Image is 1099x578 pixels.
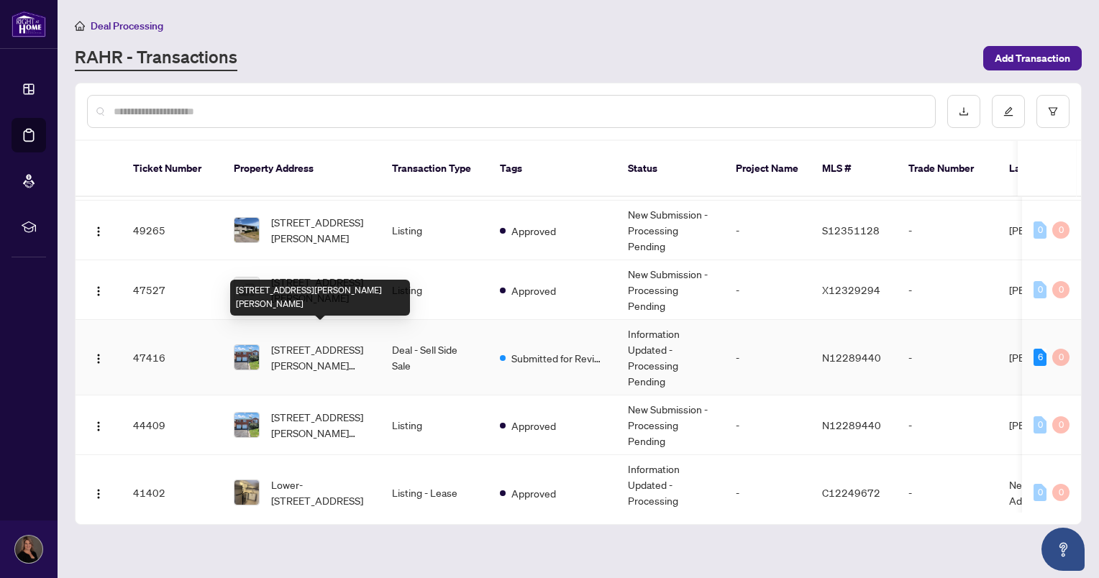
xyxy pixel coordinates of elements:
span: Add Transaction [995,47,1070,70]
span: S12351128 [822,224,880,237]
td: - [897,455,998,531]
th: Transaction Type [380,141,488,197]
td: 47527 [122,260,222,320]
td: Listing [380,201,488,260]
td: - [897,395,998,455]
img: logo [12,11,46,37]
td: Listing [380,260,488,320]
td: Listing - Lease [380,455,488,531]
img: Logo [93,353,104,364]
td: New Submission - Processing Pending [616,260,724,320]
button: Logo [87,219,110,242]
button: Logo [87,278,110,301]
td: - [897,320,998,395]
div: 0 [1034,281,1046,298]
button: Open asap [1041,528,1085,571]
td: - [724,201,811,260]
button: download [947,95,980,128]
td: 44409 [122,395,222,455]
th: Status [616,141,724,197]
img: Profile Icon [15,536,42,563]
span: [STREET_ADDRESS][PERSON_NAME] [271,274,369,306]
span: Submitted for Review [511,350,605,366]
button: Logo [87,481,110,504]
td: Deal - Sell Side Sale [380,320,488,395]
td: - [724,395,811,455]
button: filter [1036,95,1070,128]
td: - [724,320,811,395]
img: thumbnail-img [234,277,259,302]
div: 0 [1052,349,1070,366]
img: thumbnail-img [234,413,259,437]
td: Information Updated - Processing Pending [616,320,724,395]
img: Logo [93,488,104,500]
td: New Submission - Processing Pending [616,395,724,455]
div: 0 [1052,416,1070,433]
img: Logo [93,421,104,432]
span: filter [1048,106,1058,116]
span: N12289440 [822,351,881,364]
img: thumbnail-img [234,218,259,242]
span: N12289440 [822,418,881,431]
span: Approved [511,223,556,239]
span: Approved [511,485,556,501]
button: edit [992,95,1025,128]
span: [STREET_ADDRESS][PERSON_NAME][PERSON_NAME] [271,409,369,441]
span: [STREET_ADDRESS][PERSON_NAME] [271,214,369,246]
img: Logo [93,285,104,297]
span: C12249672 [822,486,880,499]
a: RAHR - Transactions [75,45,237,71]
td: - [724,260,811,320]
div: 0 [1034,416,1046,433]
td: Information Updated - Processing Pending [616,455,724,531]
span: download [959,106,969,116]
span: Lower-[STREET_ADDRESS] [271,477,369,508]
span: [STREET_ADDRESS][PERSON_NAME][PERSON_NAME] [271,341,369,373]
th: Ticket Number [122,141,222,197]
th: Trade Number [897,141,998,197]
td: 47416 [122,320,222,395]
td: - [724,455,811,531]
span: X12329294 [822,283,880,296]
td: Listing [380,395,488,455]
span: Approved [511,283,556,298]
button: Logo [87,346,110,369]
div: 0 [1052,221,1070,239]
span: Approved [511,418,556,433]
th: Project Name [724,141,811,197]
td: 41402 [122,455,222,531]
th: Tags [488,141,616,197]
span: home [75,21,85,31]
span: Deal Processing [91,19,163,32]
div: 0 [1034,484,1046,501]
button: Logo [87,413,110,436]
span: edit [1003,106,1013,116]
img: Logo [93,226,104,237]
img: thumbnail-img [234,345,259,370]
img: thumbnail-img [234,480,259,505]
td: - [897,260,998,320]
td: 49265 [122,201,222,260]
th: Property Address [222,141,380,197]
div: 0 [1034,221,1046,239]
td: New Submission - Processing Pending [616,201,724,260]
div: 0 [1052,484,1070,501]
div: 0 [1052,281,1070,298]
div: 6 [1034,349,1046,366]
td: - [897,201,998,260]
th: MLS # [811,141,897,197]
button: Add Transaction [983,46,1082,70]
div: [STREET_ADDRESS][PERSON_NAME][PERSON_NAME] [230,280,410,316]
